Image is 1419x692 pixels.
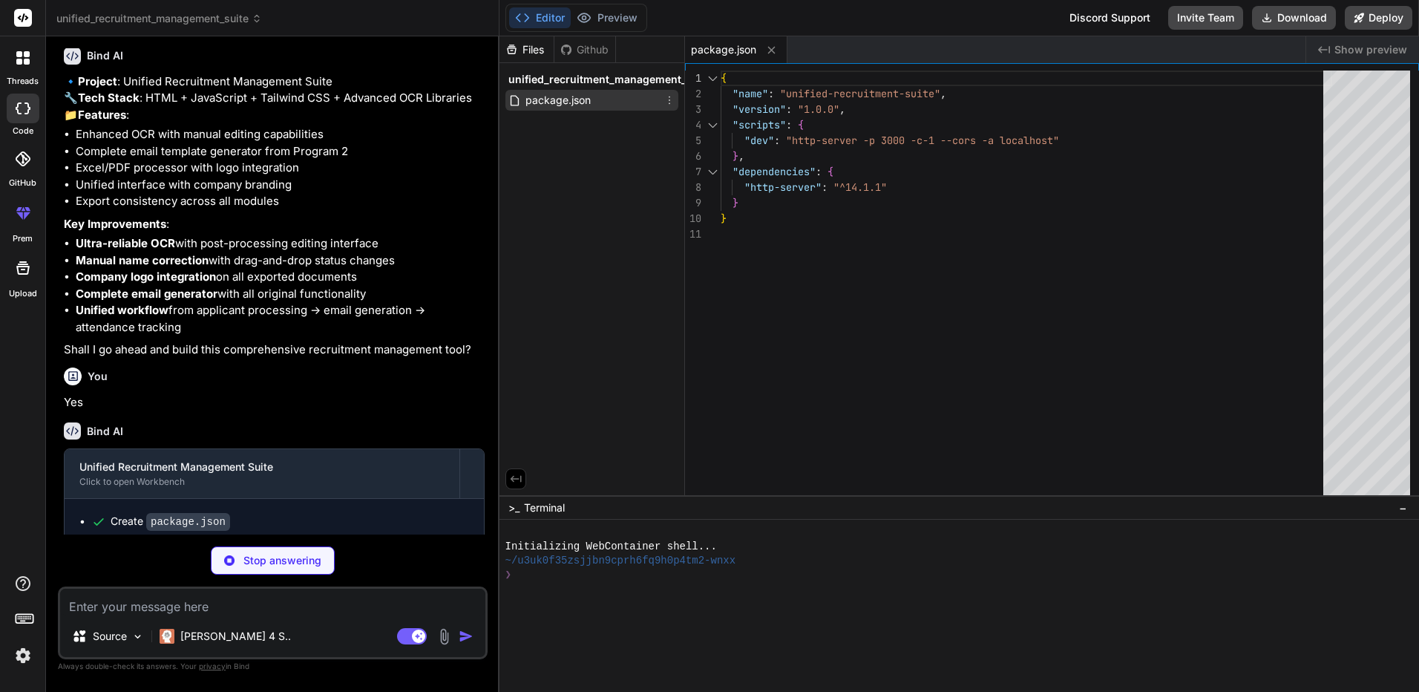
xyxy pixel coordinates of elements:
li: from applicant processing → email generation → attendance tracking [76,302,485,336]
p: Source [93,629,127,644]
h6: Bind AI [87,48,123,63]
div: 9 [685,195,701,211]
span: "dev" [744,134,774,147]
span: package.json [524,91,592,109]
strong: Key Improvements [64,217,166,231]
label: prem [13,232,33,245]
span: "dependencies" [733,165,816,178]
span: , [839,102,845,116]
span: { [828,165,833,178]
li: Export consistency across all modules [76,193,485,210]
button: Download [1252,6,1336,30]
span: { [721,71,727,85]
span: : [786,102,792,116]
img: attachment [436,628,453,645]
span: unified_recruitment_management_suite [508,72,712,87]
span: Initializing WebContainer shell... [505,540,717,554]
span: privacy [199,662,226,670]
code: package.json [146,513,230,531]
h6: Bind AI [87,424,123,439]
li: with all original functionality [76,286,485,303]
img: Claude 4 Sonnet [160,629,174,644]
button: Editor [509,7,571,28]
div: Discord Support [1061,6,1159,30]
div: Click to collapse the range. [703,71,722,86]
span: : [774,134,780,147]
label: code [13,125,33,137]
button: Deploy [1345,6,1412,30]
strong: Unified workflow [76,303,168,317]
div: 7 [685,164,701,180]
strong: Complete email generator [76,287,217,301]
p: Always double-check its answers. Your in Bind [58,659,488,673]
span: } [733,149,738,163]
button: Unified Recruitment Management SuiteClick to open Workbench [65,449,459,498]
span: unified_recruitment_management_suite [56,11,262,26]
p: Shall I go ahead and build this comprehensive recruitment management tool? [64,342,485,359]
div: 10 [685,211,701,226]
strong: Features [78,108,126,122]
div: Click to collapse the range. [703,164,722,180]
img: icon [459,629,473,644]
span: : [822,180,828,194]
span: } [733,196,738,209]
p: [PERSON_NAME] 4 S.. [180,629,291,644]
span: { [798,118,804,131]
button: Invite Team [1168,6,1243,30]
div: Create [111,514,230,529]
p: : [64,216,485,233]
p: Yes [64,394,485,411]
strong: Manual name correction [76,253,209,267]
span: ❯ [505,568,513,582]
img: settings [10,643,36,668]
span: : [786,118,792,131]
span: ~/u3uk0f35zsjjbn9cprh6fq9h0p4tm2-wnxx [505,554,736,568]
span: } [721,212,727,225]
div: 3 [685,102,701,117]
span: "scripts" [733,118,786,131]
div: 1 [685,71,701,86]
button: Preview [571,7,643,28]
span: "name" [733,87,768,100]
div: Github [554,42,615,57]
h6: You [88,369,108,384]
span: "version" [733,102,786,116]
li: Complete email template generator from Program 2 [76,143,485,160]
button: − [1396,496,1410,520]
span: : [768,87,774,100]
p: Stop answering [243,553,321,568]
span: : [816,165,822,178]
img: Pick Models [131,630,144,643]
label: Upload [9,287,37,300]
span: "http-server" [744,180,822,194]
span: Terminal [524,500,565,515]
div: Files [499,42,554,57]
strong: Tech Stack [78,91,140,105]
li: with post-processing editing interface [76,235,485,252]
div: 6 [685,148,701,164]
span: "^14.1.1" [833,180,887,194]
span: "http-server -p 3000 -c-1 --cors -a localhost" [786,134,1059,147]
span: "1.0.0" [798,102,839,116]
div: 2 [685,86,701,102]
div: 4 [685,117,701,133]
span: >_ [508,500,520,515]
span: package.json [691,42,756,57]
label: GitHub [9,177,36,189]
p: 🔹 : Unified Recruitment Management Suite 🔧 : HTML + JavaScript + Tailwind CSS + Advanced OCR Libr... [64,74,485,124]
span: "unified-recruitment-suite" [780,87,940,100]
div: Unified Recruitment Management Suite [79,460,445,474]
div: 8 [685,180,701,195]
strong: Project [78,74,117,88]
span: , [940,87,946,100]
li: Unified interface with company branding [76,177,485,194]
li: with drag-and-drop status changes [76,252,485,270]
span: − [1399,500,1407,515]
li: Excel/PDF processor with logo integration [76,160,485,177]
li: Enhanced OCR with manual editing capabilities [76,126,485,143]
span: , [738,149,744,163]
strong: Company logo integration [76,270,216,284]
div: Click to collapse the range. [703,117,722,133]
label: threads [7,75,39,88]
strong: Ultra-reliable OCR [76,236,175,250]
